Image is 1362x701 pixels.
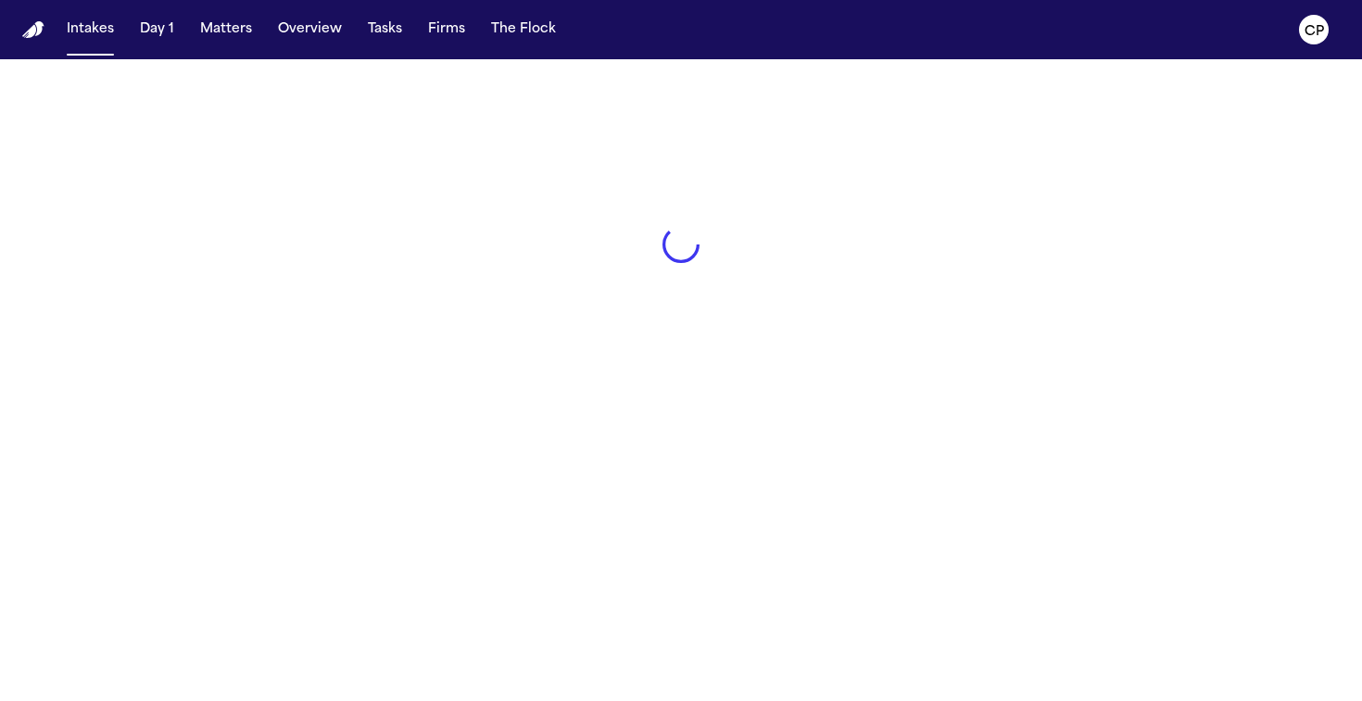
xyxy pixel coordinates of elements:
button: Overview [271,13,349,46]
button: Firms [421,13,473,46]
button: Intakes [59,13,121,46]
img: Finch Logo [22,21,44,39]
button: Tasks [360,13,410,46]
button: Day 1 [132,13,182,46]
button: Matters [193,13,259,46]
a: Home [22,21,44,39]
button: The Flock [484,13,563,46]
